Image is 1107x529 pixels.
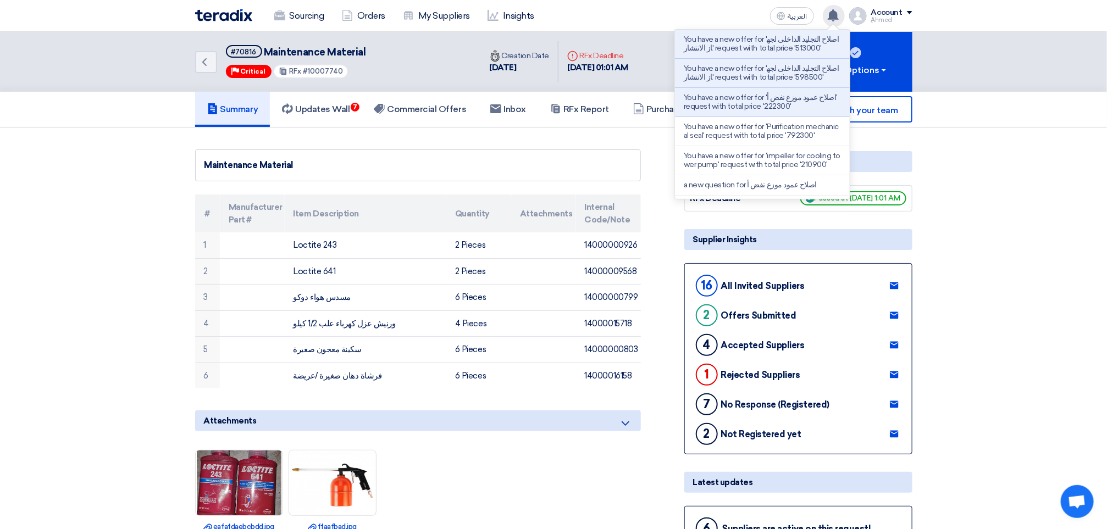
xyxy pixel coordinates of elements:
button: RFx Options [802,32,912,92]
div: #70816 [231,48,257,55]
div: RFx Deadline [567,50,628,62]
td: 5 [195,337,220,363]
th: Internal Code/Note [576,194,641,232]
div: Not Registered yet [721,429,801,439]
a: My Suppliers [394,4,479,28]
div: Latest updates [684,472,912,493]
div: 16 [696,275,718,297]
button: العربية [770,7,814,25]
th: Attachments [511,194,576,232]
p: You have a new offer for 'اصلاح التجليد الداخلى لجهاز الانتشار' request with total price '598500' [684,64,841,82]
td: 14000000926 [576,232,641,258]
th: # [195,194,220,232]
td: 14000000803 [576,337,641,363]
div: Accepted Suppliers [721,340,805,350]
h5: Updates Wall [282,104,350,115]
a: RFx Report [538,92,621,127]
td: 1 [195,232,220,258]
div: Rejected Suppliers [721,370,800,380]
td: 14000016158 [576,363,641,388]
td: 6 [195,363,220,388]
td: ورنيش عزل كهرباء علب 1/2 كيلو [285,310,446,337]
a: Sourcing [265,4,333,28]
div: Creation Date [490,50,550,62]
div: All Invited Suppliers [721,281,805,291]
td: 4 Pieces [446,310,511,337]
td: 6 Pieces [446,337,511,363]
a: Inbox [478,92,538,127]
span: Critical [241,68,266,75]
p: You have a new offer for 'Purification mechanical seal' request with total price '792300' [684,122,841,140]
td: Loctite 641 [285,258,446,285]
td: 14000009568 [576,258,641,285]
a: Open chat [1061,485,1094,518]
div: Offers Submitted [721,310,796,321]
div: Maintenance Material [204,159,632,172]
td: 14000000799 [576,285,641,311]
img: Teradix logo [195,9,252,21]
td: 3 [195,285,220,311]
h5: Summary [207,104,258,115]
a: Summary [195,92,270,127]
span: العربية [788,13,807,20]
td: 4 [195,310,220,337]
h5: Inbox [490,104,526,115]
th: Manufacturer Part # [220,194,285,232]
div: Supplier Insights [684,229,912,250]
td: 6 Pieces [446,285,511,311]
div: 2 [696,423,718,445]
div: 1 [696,364,718,386]
div: [DATE] [490,62,550,74]
span: 7 [351,103,359,112]
a: Commercial Offers [362,92,478,127]
td: سكينة معجون صغيرة [285,337,446,363]
div: 2 [696,304,718,326]
th: Quantity [446,194,511,232]
div: RFx Options [826,64,888,77]
span: Maintenance Material [264,46,366,58]
td: فرشاة دهان صغيرة /عريضة [285,363,446,388]
h5: Maintenance Material [226,45,366,59]
a: Insights [479,4,543,28]
p: You have a new offer for 'impeller for cooling tower pump' request with total price '210900' [684,152,841,169]
td: مسدس هواء دوكو [285,285,446,311]
span: RFx [289,67,301,75]
a: Purchase Orders [621,92,727,127]
p: a new question for اصلاح عمود موزع نفض أ [684,181,817,190]
div: 4 [696,334,718,356]
td: 6 Pieces [446,363,511,388]
span: Share with your team [812,105,898,115]
img: profile_test.png [849,7,867,25]
td: 2 Pieces [446,258,511,285]
div: ِAhmed [871,17,912,23]
div: [DATE] 01:01 AM [567,62,628,74]
a: Orders [333,4,394,28]
th: Item Description [285,194,446,232]
div: Account [871,8,903,18]
div: No Response (Registered) [721,399,829,410]
span: Passed at [DATE] 1:01 AM [800,191,906,205]
h5: RFx Report [550,104,609,115]
span: #10007740 [303,67,343,75]
div: 7 [696,393,718,415]
h5: Purchase Orders [633,104,715,115]
td: 2 Pieces [446,232,511,258]
a: Updates Wall7 [270,92,362,127]
td: Loctite 243 [285,232,446,258]
td: 2 [195,258,220,285]
img: ffaafbad_1753094456719.jpg [289,439,376,526]
td: 14000015718 [576,310,641,337]
p: You have a new offer for 'اصلاح عمود موزع نفض أ' request with total price '222300' [684,93,841,111]
p: You have a new offer for 'اصلاح التجليد الداخلى لجهاز الانتشار' request with total price '513000' [684,35,841,53]
h5: Commercial Offers [374,104,466,115]
span: Attachments [204,415,257,427]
